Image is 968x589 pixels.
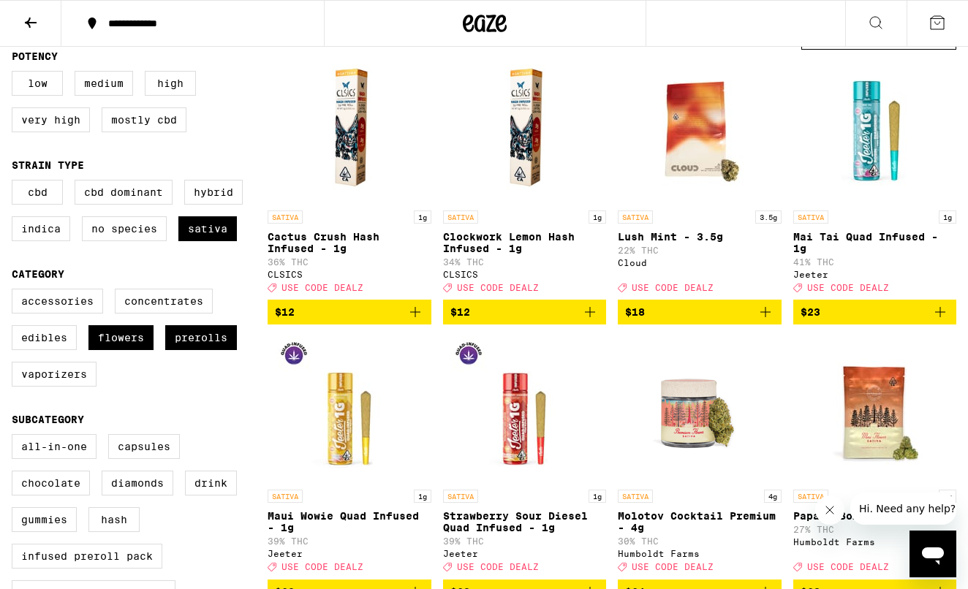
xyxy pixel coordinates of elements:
label: Sativa [178,216,237,241]
label: Very High [12,107,90,132]
label: Flowers [88,325,154,350]
div: CLSICS [268,270,431,279]
p: SATIVA [268,490,303,503]
iframe: Button to launch messaging window [910,531,956,577]
span: $12 [275,306,295,318]
label: Hash [88,507,140,532]
p: SATIVA [618,210,653,224]
p: Strawberry Sour Diesel Quad Infused - 1g [443,510,607,533]
iframe: Close message [815,495,844,525]
button: Add to bag [443,300,607,324]
span: USE CODE DEALZ [632,563,714,572]
label: High [145,71,196,96]
label: Chocolate [12,471,90,495]
label: All-In-One [12,434,97,459]
p: SATIVA [793,490,828,503]
button: Add to bag [618,300,782,324]
img: Jeeter - Maui Wowie Quad Infused - 1g [276,336,423,482]
p: Lush Mint - 3.5g [618,231,782,243]
span: $23 [801,306,820,318]
label: Hybrid [184,180,243,205]
p: 4g [764,490,782,503]
p: 36% THC [268,257,431,267]
p: Mai Tai Quad Infused - 1g [793,231,957,254]
a: Open page for Cactus Crush Hash Infused - 1g from CLSICS [268,57,431,300]
span: USE CODE DEALZ [457,563,539,572]
p: 3.5g [755,210,782,224]
span: USE CODE DEALZ [807,563,889,572]
p: 1g [589,490,606,503]
label: Gummies [12,507,77,532]
a: Open page for Papaya Bomb Mini's - 7g from Humboldt Farms [793,336,957,579]
p: 34% THC [443,257,607,267]
span: $12 [450,306,470,318]
img: CLSICS - Cactus Crush Hash Infused - 1g [300,57,398,203]
div: Jeeter [793,270,957,279]
label: CBD Dominant [75,180,173,205]
div: CLSICS [443,270,607,279]
a: Open page for Clockwork Lemon Hash Infused - 1g from CLSICS [443,57,607,300]
label: Accessories [12,289,103,313]
p: 1g [939,210,956,224]
a: Open page for Strawberry Sour Diesel Quad Infused - 1g from Jeeter [443,336,607,579]
legend: Potency [12,50,58,62]
button: Add to bag [793,300,957,324]
legend: Subcategory [12,414,84,425]
span: USE CODE DEALZ [457,283,539,292]
label: Concentrates [115,289,213,313]
label: Low [12,71,63,96]
img: CLSICS - Clockwork Lemon Hash Infused - 1g [475,57,573,203]
span: $18 [625,306,645,318]
div: Jeeter [268,549,431,558]
div: Humboldt Farms [793,537,957,547]
legend: Category [12,268,64,280]
label: Indica [12,216,70,241]
p: 1g [414,490,431,503]
p: SATIVA [618,490,653,503]
p: 27% THC [793,525,957,534]
label: Vaporizers [12,362,97,387]
span: USE CODE DEALZ [632,283,714,292]
img: Humboldt Farms - Papaya Bomb Mini's - 7g [801,336,948,482]
iframe: Message from company [850,493,956,525]
label: Drink [185,471,237,495]
label: Capsules [108,434,180,459]
label: No Species [82,216,167,241]
p: Cactus Crush Hash Infused - 1g [268,231,431,254]
p: 30% THC [618,536,782,546]
span: USE CODE DEALZ [807,283,889,292]
a: Open page for Maui Wowie Quad Infused - 1g from Jeeter [268,336,431,579]
p: 41% THC [793,257,957,267]
img: Humboldt Farms - Molotov Cocktail Premium - 4g [627,336,773,482]
span: USE CODE DEALZ [281,283,363,292]
p: Papaya Bomb Mini's - 7g [793,510,957,522]
img: Cloud - Lush Mint - 3.5g [627,57,773,203]
div: Jeeter [443,549,607,558]
p: Molotov Cocktail Premium - 4g [618,510,782,533]
label: Edibles [12,325,77,350]
p: Maui Wowie Quad Infused - 1g [268,510,431,533]
p: SATIVA [443,210,478,224]
a: Open page for Mai Tai Quad Infused - 1g from Jeeter [793,57,957,300]
p: 1g [589,210,606,224]
label: Medium [75,71,133,96]
label: Prerolls [165,325,237,350]
a: Open page for Lush Mint - 3.5g from Cloud [618,57,782,300]
div: Humboldt Farms [618,549,782,558]
p: SATIVA [793,210,828,224]
img: Jeeter - Strawberry Sour Diesel Quad Infused - 1g [451,336,597,482]
p: 39% THC [443,536,607,546]
label: Infused Preroll Pack [12,544,162,569]
p: 39% THC [268,536,431,546]
p: SATIVA [268,210,303,224]
p: SATIVA [443,490,478,503]
button: Add to bag [268,300,431,324]
label: Mostly CBD [102,107,186,132]
a: Open page for Molotov Cocktail Premium - 4g from Humboldt Farms [618,336,782,579]
span: USE CODE DEALZ [281,563,363,572]
p: Clockwork Lemon Hash Infused - 1g [443,231,607,254]
div: Cloud [618,258,782,267]
label: Diamonds [102,471,173,495]
legend: Strain Type [12,159,84,171]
